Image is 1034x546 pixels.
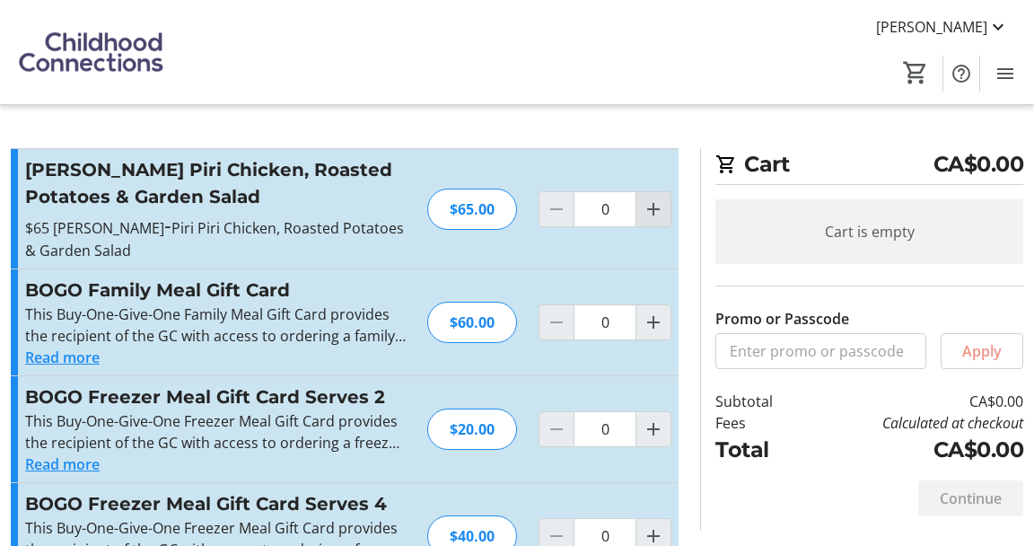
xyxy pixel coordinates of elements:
button: Apply [941,333,1023,369]
input: BOGO Family Meal Gift Card Quantity [574,304,636,340]
td: Total [715,434,804,466]
td: CA$0.00 [804,434,1023,466]
input: Relvas - Piri Piri Chicken, Roasted Potatoes & Garden Salad Quantity [574,191,636,227]
span: [PERSON_NAME] [876,16,987,38]
h3: BOGO Family Meal Gift Card [25,277,406,304]
span: CA$0.00 [933,148,1024,181]
div: Cart is empty [715,199,1023,264]
h3: BOGO Freezer Meal Gift Card Serves 2 [25,383,406,410]
span: - [164,210,171,240]
img: Childhood Connections 's Logo [11,7,171,97]
button: Read more [25,347,100,368]
button: Help [943,56,979,92]
h3: [PERSON_NAME] Piri Chicken, Roasted Potatoes & Garden Salad [25,156,406,210]
h3: BOGO Freezer Meal Gift Card Serves 4 [25,490,406,517]
label: Promo or Passcode [715,308,849,330]
td: Subtotal [715,391,804,412]
div: This Buy-One-Give-One Family Meal Gift Card provides the recipient of the GC with access to order... [25,304,406,347]
div: $20.00 [427,409,517,450]
button: [PERSON_NAME] [862,13,1023,41]
span: Apply [962,340,1002,362]
td: Calculated at checkout [804,412,1023,434]
p: $65 [PERSON_NAME] Piri Piri Chicken, Roasted Potatoes & Garden Salad [25,210,406,261]
button: Menu [987,56,1023,92]
button: Cart [899,57,932,89]
button: Increment by one [636,192,670,226]
div: $60.00 [427,302,517,343]
div: $65.00 [427,189,517,230]
p: This Buy-One-Give-One Freezer Meal Gift Card provides the recipient of the GC with access to orde... [25,410,406,454]
button: Increment by one [636,412,670,446]
button: Read more [25,454,100,475]
button: Increment by one [636,305,670,339]
td: CA$0.00 [804,391,1023,412]
input: Enter promo or passcode [715,333,926,369]
input: BOGO Freezer Meal Gift Card Serves 2 Quantity [574,411,636,447]
td: Fees [715,412,804,434]
h2: Cart [715,148,1023,185]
